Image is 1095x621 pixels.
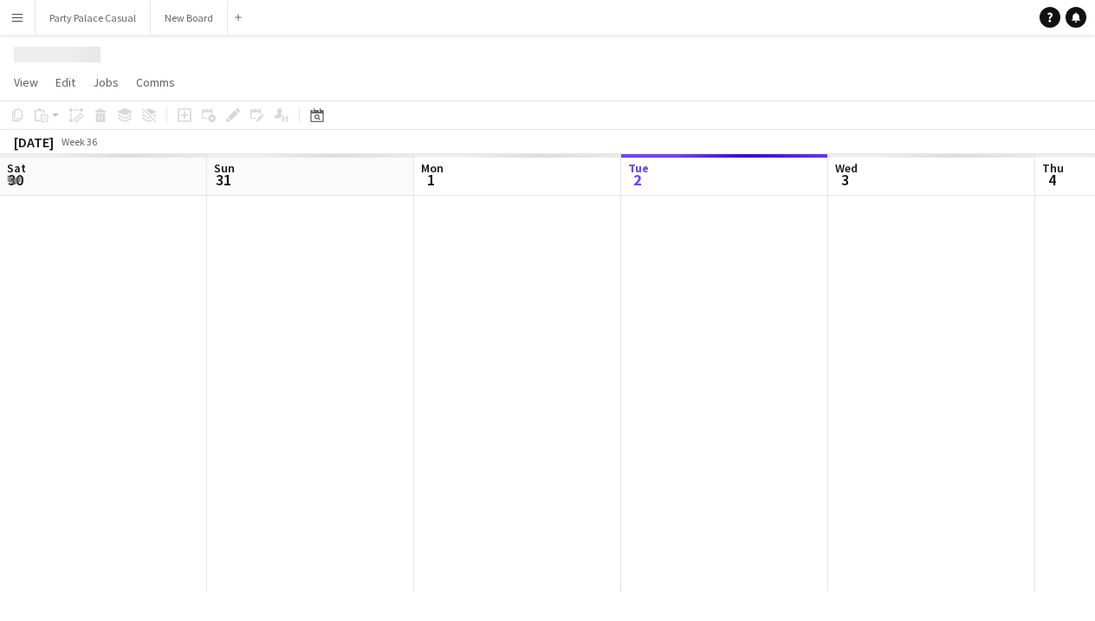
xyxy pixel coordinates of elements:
span: Week 36 [57,135,100,148]
a: View [7,71,45,94]
span: 1 [418,170,444,190]
div: [DATE] [14,133,54,151]
span: Thu [1042,160,1064,176]
span: Comms [136,74,175,90]
span: Jobs [93,74,119,90]
span: 30 [4,170,26,190]
span: Mon [421,160,444,176]
span: Tue [628,160,649,176]
span: 4 [1040,170,1064,190]
span: Wed [835,160,858,176]
span: 3 [833,170,858,190]
a: Comms [129,71,182,94]
span: 2 [625,170,649,190]
span: Edit [55,74,75,90]
a: Jobs [86,71,126,94]
span: Sun [214,160,235,176]
span: Sat [7,160,26,176]
a: Edit [49,71,82,94]
button: New Board [151,1,228,35]
button: Party Palace Casual [36,1,151,35]
span: View [14,74,38,90]
span: 31 [211,170,235,190]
